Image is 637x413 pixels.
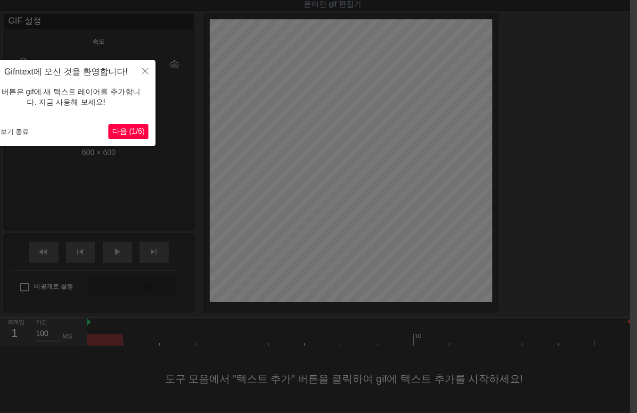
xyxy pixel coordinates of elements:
[108,124,148,139] button: 다음
[135,60,155,82] button: 닫다
[112,127,145,135] span: 다음 (1/6)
